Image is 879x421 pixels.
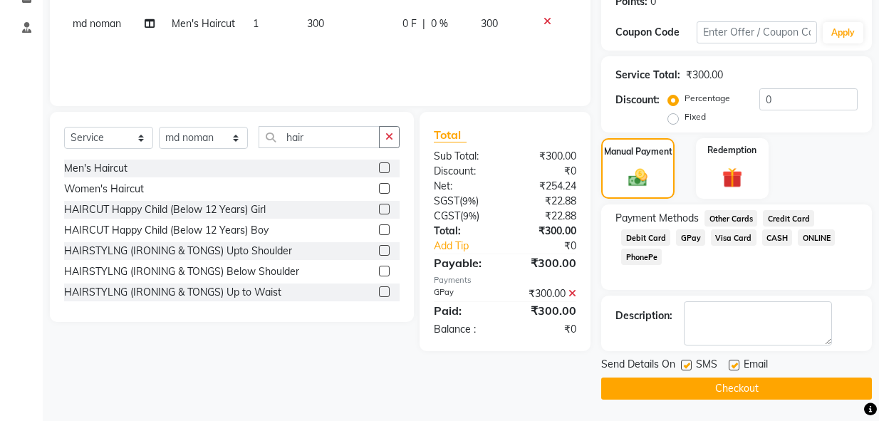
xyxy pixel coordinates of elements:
span: Email [744,357,768,375]
span: 300 [307,17,324,30]
div: HAIRCUT Happy Child (Below 12 Years) Girl [64,202,266,217]
span: Men's Haircut [172,17,235,30]
span: GPay [676,229,705,246]
span: Payment Methods [615,211,699,226]
div: ₹0 [505,322,587,337]
span: 9% [462,195,476,207]
label: Manual Payment [604,145,672,158]
div: ₹300.00 [505,302,587,319]
span: Other Cards [704,210,757,227]
input: Search or Scan [259,126,380,148]
span: CGST [434,209,460,222]
span: Credit Card [763,210,814,227]
span: md noman [73,17,121,30]
span: SGST [434,194,459,207]
div: Discount: [615,93,660,108]
a: Add Tip [423,239,519,254]
div: ₹300.00 [505,254,587,271]
div: ₹22.88 [505,209,587,224]
div: ₹254.24 [505,179,587,194]
label: Redemption [707,144,756,157]
div: GPay [423,286,505,301]
button: Apply [823,22,863,43]
div: Payable: [423,254,505,271]
div: ₹300.00 [505,149,587,164]
span: 1 [253,17,259,30]
div: HAIRCUT Happy Child (Below 12 Years) Boy [64,223,269,238]
div: ₹300.00 [505,286,587,301]
label: Fixed [685,110,706,123]
div: HAIRSTYLNG (IRONING & TONGS) Upto Shoulder [64,244,292,259]
img: _gift.svg [716,165,749,191]
div: ( ) [423,194,505,209]
div: ₹300.00 [686,68,723,83]
span: SMS [696,357,717,375]
span: | [422,16,425,31]
span: CASH [762,229,793,246]
div: HAIRSTYLNG (IRONING & TONGS) Below Shoulder [64,264,299,279]
span: Visa Card [711,229,756,246]
button: Checkout [601,378,872,400]
span: ONLINE [798,229,835,246]
div: Paid: [423,302,505,319]
span: 9% [463,210,477,222]
span: PhonePe [621,249,662,265]
div: Total: [423,224,505,239]
span: Total [434,128,467,142]
div: Service Total: [615,68,680,83]
div: Description: [615,308,672,323]
img: _cash.svg [623,167,654,189]
span: 0 % [431,16,448,31]
div: Men's Haircut [64,161,128,176]
div: Sub Total: [423,149,505,164]
span: Debit Card [621,229,670,246]
div: Net: [423,179,505,194]
div: HAIRSTYLNG (IRONING & TONGS) Up to Waist [64,285,281,300]
div: Discount: [423,164,505,179]
div: ₹300.00 [505,224,587,239]
span: 300 [481,17,498,30]
div: Coupon Code [615,25,696,40]
div: Balance : [423,322,505,337]
div: ₹0 [505,164,587,179]
label: Percentage [685,92,730,105]
span: Send Details On [601,357,675,375]
span: 0 F [402,16,417,31]
input: Enter Offer / Coupon Code [697,21,818,43]
div: ( ) [423,209,505,224]
div: Women's Haircut [64,182,144,197]
div: Payments [434,274,576,286]
div: ₹22.88 [505,194,587,209]
div: ₹0 [519,239,587,254]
